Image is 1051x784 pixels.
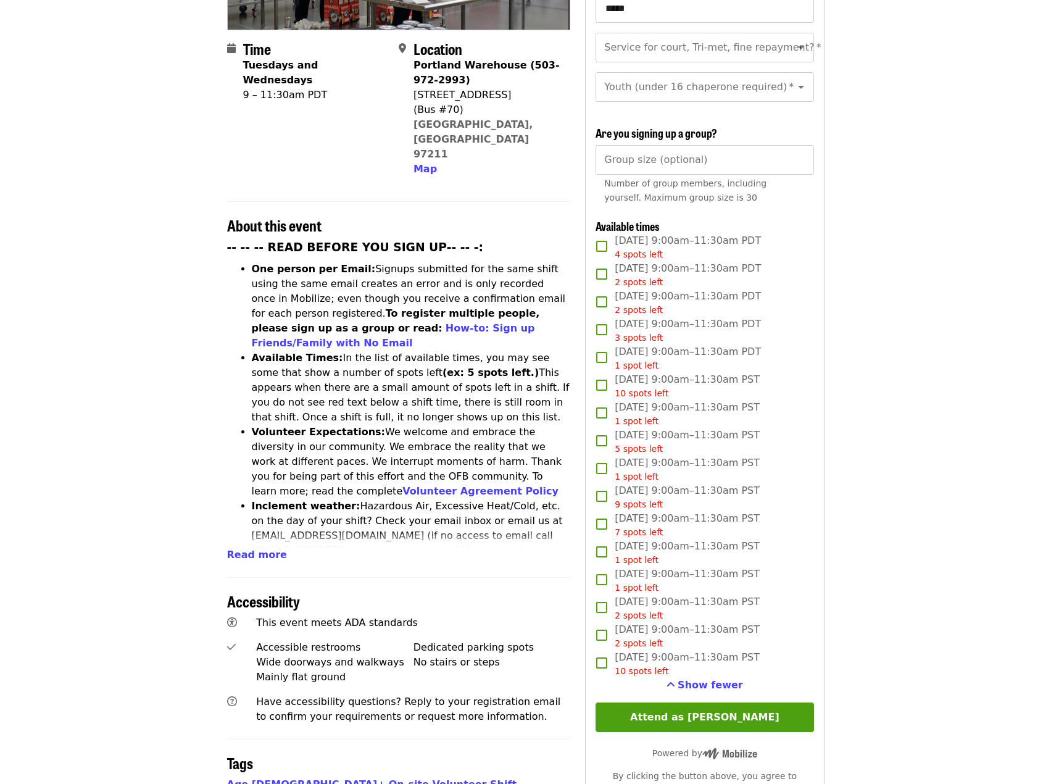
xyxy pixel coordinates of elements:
[702,748,757,759] img: Powered by Mobilize
[615,666,668,676] span: 10 spots left
[596,145,813,175] input: [object Object]
[243,59,318,86] strong: Tuesdays and Wednesdays
[615,472,658,482] span: 1 spot left
[615,539,760,567] span: [DATE] 9:00am–11:30am PST
[227,214,322,236] span: About this event
[252,500,360,512] strong: Inclement weather:
[413,38,462,59] span: Location
[399,43,406,54] i: map-marker-alt icon
[615,611,663,620] span: 2 spots left
[615,277,663,287] span: 2 spots left
[413,88,560,102] div: [STREET_ADDRESS]
[413,655,571,670] div: No stairs or steps
[256,696,560,722] span: Have accessibility questions? Reply to your registration email to confirm your requirements or re...
[256,617,418,628] span: This event meets ADA standards
[227,752,253,774] span: Tags
[442,367,539,378] strong: (ex: 5 spots left.)
[413,162,437,177] button: Map
[615,388,668,398] span: 10 spots left
[596,125,717,141] span: Are you signing up a group?
[615,317,761,344] span: [DATE] 9:00am–11:30am PDT
[615,638,663,648] span: 2 spots left
[252,263,376,275] strong: One person per Email:
[596,218,660,234] span: Available times
[243,38,271,59] span: Time
[615,261,761,289] span: [DATE] 9:00am–11:30am PDT
[792,78,810,96] button: Open
[615,594,760,622] span: [DATE] 9:00am–11:30am PST
[615,400,760,428] span: [DATE] 9:00am–11:30am PST
[252,351,571,425] li: In the list of available times, you may see some that show a number of spots left This appears wh...
[615,416,658,426] span: 1 spot left
[256,640,413,655] div: Accessible restrooms
[227,641,236,653] i: check icon
[615,622,760,650] span: [DATE] 9:00am–11:30am PST
[667,678,743,693] button: See more timeslots
[615,372,760,400] span: [DATE] 9:00am–11:30am PST
[413,59,560,86] strong: Portland Warehouse (503-972-2993)
[652,748,757,758] span: Powered by
[413,102,560,117] div: (Bus #70)
[615,444,663,454] span: 5 spots left
[615,567,760,594] span: [DATE] 9:00am–11:30am PST
[615,361,658,370] span: 1 spot left
[615,428,760,456] span: [DATE] 9:00am–11:30am PST
[615,289,761,317] span: [DATE] 9:00am–11:30am PDT
[227,590,300,612] span: Accessibility
[243,88,389,102] div: 9 – 11:30am PDT
[227,549,287,561] span: Read more
[615,483,760,511] span: [DATE] 9:00am–11:30am PST
[604,178,766,202] span: Number of group members, including yourself. Maximum group size is 30
[256,670,413,685] div: Mainly flat ground
[227,43,236,54] i: calendar icon
[615,511,760,539] span: [DATE] 9:00am–11:30am PST
[615,583,658,593] span: 1 spot left
[252,425,571,499] li: We welcome and embrace the diversity in our community. We embrace the reality that we work at dif...
[227,548,287,562] button: Read more
[252,426,386,438] strong: Volunteer Expectations:
[413,640,571,655] div: Dedicated parking spots
[615,555,658,565] span: 1 spot left
[252,352,343,364] strong: Available Times:
[402,485,559,497] a: Volunteer Agreement Policy
[615,499,663,509] span: 9 spots left
[227,241,484,254] strong: -- -- -- READ BEFORE YOU SIGN UP-- -- -:
[615,249,663,259] span: 4 spots left
[615,456,760,483] span: [DATE] 9:00am–11:30am PST
[252,322,535,349] a: How-to: Sign up Friends/Family with No Email
[615,650,760,678] span: [DATE] 9:00am–11:30am PST
[256,655,413,670] div: Wide doorways and walkways
[615,305,663,315] span: 2 spots left
[413,163,437,175] span: Map
[252,307,540,334] strong: To register multiple people, please sign up as a group or read:
[227,617,237,628] i: universal-access icon
[252,262,571,351] li: Signups submitted for the same shift using the same email creates an error and is only recorded o...
[615,233,761,261] span: [DATE] 9:00am–11:30am PDT
[413,119,533,160] a: [GEOGRAPHIC_DATA], [GEOGRAPHIC_DATA] 97211
[227,696,237,707] i: question-circle icon
[678,679,743,691] span: Show fewer
[792,39,810,56] button: Open
[615,527,663,537] span: 7 spots left
[252,499,571,573] li: Hazardous Air, Excessive Heat/Cold, etc. on the day of your shift? Check your email inbox or emai...
[615,344,761,372] span: [DATE] 9:00am–11:30am PDT
[596,703,813,732] button: Attend as [PERSON_NAME]
[615,333,663,343] span: 3 spots left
